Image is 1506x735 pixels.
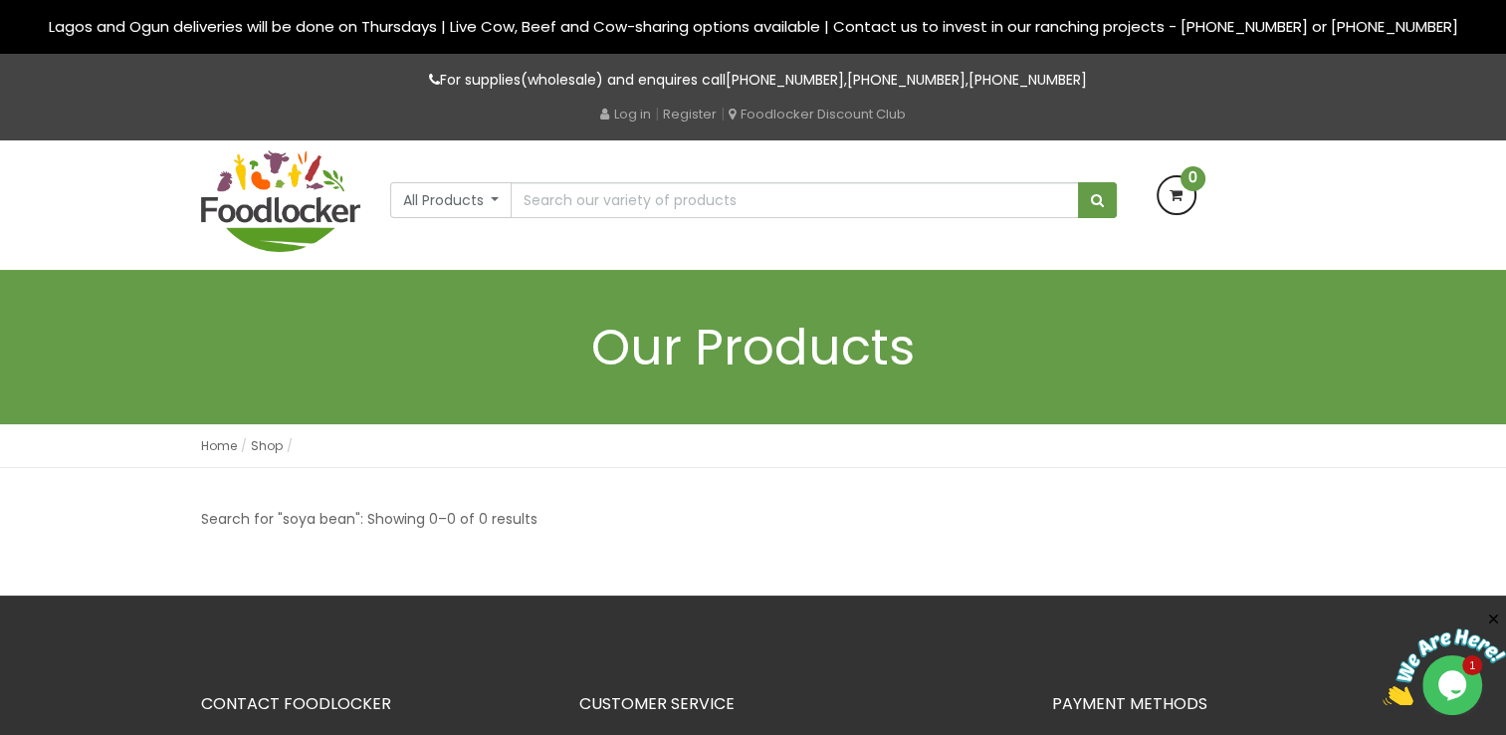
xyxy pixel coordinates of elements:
[729,105,906,123] a: Foodlocker Discount Club
[1181,166,1205,191] span: 0
[201,150,360,252] img: FoodLocker
[201,437,237,454] a: Home
[201,69,1306,92] p: For supplies(wholesale) and enquires call , ,
[511,182,1078,218] input: Search our variety of products
[390,182,513,218] button: All Products
[251,437,283,454] a: Shop
[600,105,651,123] a: Log in
[201,695,549,713] h3: CONTACT FOODLOCKER
[655,104,659,123] span: |
[721,104,725,123] span: |
[49,16,1458,37] span: Lagos and Ogun deliveries will be done on Thursdays | Live Cow, Beef and Cow-sharing options avai...
[663,105,717,123] a: Register
[1383,611,1506,705] iframe: chat widget
[726,70,844,90] a: [PHONE_NUMBER]
[201,508,538,531] p: Search for "soya bean": Showing 0–0 of 0 results
[847,70,966,90] a: [PHONE_NUMBER]
[201,320,1306,374] h1: Our Products
[579,695,1022,713] h3: CUSTOMER SERVICE
[1052,695,1306,713] h3: PAYMENT METHODS
[968,70,1087,90] a: [PHONE_NUMBER]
